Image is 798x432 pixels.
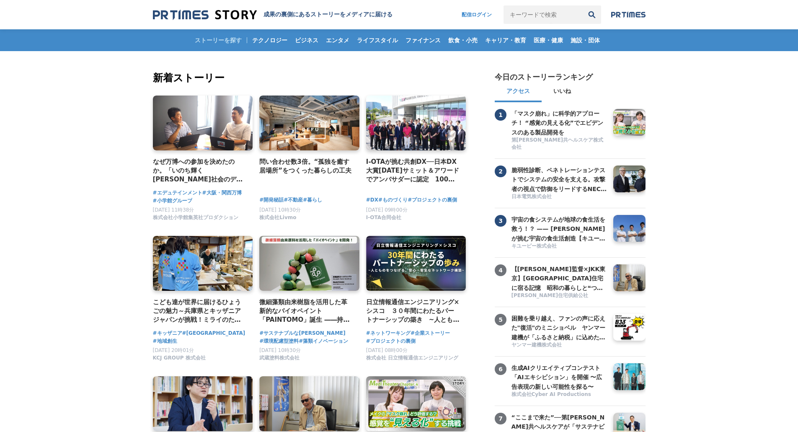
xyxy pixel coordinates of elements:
[182,329,245,337] a: #[GEOGRAPHIC_DATA]
[445,36,481,44] span: 飲食・小売
[259,214,296,221] span: 株式会社Livmo
[511,391,607,399] a: 株式会社Cyber AI Productions
[259,217,296,222] a: 株式会社Livmo
[259,207,301,213] span: [DATE] 10時30分
[482,29,529,51] a: キャリア・教育
[284,196,303,204] span: #不動産
[292,29,322,51] a: ビジネス
[366,357,458,363] a: 株式会社 日立情報通信エンジニアリング
[495,264,506,276] span: 4
[153,347,194,353] span: [DATE] 20時01分
[511,137,607,151] span: 第[PERSON_NAME]共ヘルスケア株式会社
[259,354,300,362] span: 武蔵塗料株式会社
[511,264,607,292] h3: 【[PERSON_NAME]監督×JKK東京】[GEOGRAPHIC_DATA]住宅に宿る記憶 昭和の暮らしと❝つながり❞が描く、これからの住まいのかたち
[511,341,562,349] span: ヤンマー建機株式会社
[153,357,206,363] a: KCJ GROUP 株式会社
[259,196,284,204] a: #開発秘話
[411,329,450,337] a: #企業ストーリー
[583,5,601,24] button: 検索
[408,196,457,204] a: #プロジェクトの裏側
[153,9,393,21] a: 成果の裏側にあるストーリーをメディアに届ける 成果の裏側にあるストーリーをメディアに届ける
[153,189,202,197] span: #エデュテインメント
[504,5,583,24] input: キーワードで検索
[495,215,506,227] span: 3
[511,243,607,251] a: キユーピー株式会社
[511,193,607,201] a: 日本電気株式会社
[366,207,408,213] span: [DATE] 09時00分
[292,36,322,44] span: ビジネス
[153,214,238,221] span: 株式会社小学館集英社プロダクション
[153,9,257,21] img: 成果の裏側にあるストーリーをメディアに届ける
[611,11,646,18] img: prtimes
[511,215,607,243] h3: 宇宙の食システムが地球の食生活を救う！？ —— [PERSON_NAME]が挑む宇宙の食生活創造【キユーピー ミライ研究員】
[511,314,607,342] h3: 困難を乗り越え、ファンの声に応えた"復活"のミニショベル ヤンマー建機が「ふるさと納税」に込めた、ものづくりへの誇りと地域への想い
[354,36,401,44] span: ライフスタイル
[153,337,177,345] a: #地域創生
[153,329,182,337] a: #キッザニア
[567,36,603,44] span: 施設・団体
[495,72,593,82] h2: 今日のストーリーランキング
[511,243,557,250] span: キユーピー株式会社
[202,189,242,197] a: #大阪・関西万博
[402,36,444,44] span: ファイナンス
[263,11,393,18] h1: 成果の裏側にあるストーリーをメディアに届ける
[511,166,607,192] a: 脆弱性診断、ペネトレーションテストでシステムの安全を支える。攻撃者の視点で防御をリードするNECの「リスクハンティングチーム」
[378,196,408,204] a: #ものづくり
[453,5,500,24] a: 配信ログイン
[299,337,348,345] a: #藻類イノベーション
[153,207,194,213] span: [DATE] 11時38分
[511,363,607,391] h3: 生成AIクリエイティブコンテスト「AIエキシビション」を開催 〜広告表現の新しい可能性を探る〜
[153,297,246,325] h4: こども達が世界に届けるひょうごの魅力～兵庫県とキッザニア ジャパンが挑戦！ミライのためにできること～
[511,391,591,398] span: 株式会社Cyber AI Productions
[153,197,192,205] a: #小学館グループ
[495,363,506,375] span: 6
[542,82,583,102] button: いいね
[445,29,481,51] a: 飲食・小売
[153,157,246,184] a: なぜ万博への参加を決めたのか。「いのち輝く[PERSON_NAME]社会のデザイン」の実現に向けて、エデュテインメントの可能性を追求するプロジェクト。
[495,166,506,177] span: 2
[323,29,353,51] a: エンタメ
[153,70,468,85] h2: 新着ストーリー
[567,29,603,51] a: 施設・団体
[259,297,353,325] a: 微細藻類由来樹脂を活用した革新的なバイオペイント「PAINTOMO」誕生 ――持続可能な[PERSON_NAME]を描く、武蔵塗料の挑戦
[402,29,444,51] a: ファイナンス
[495,109,506,121] span: 1
[495,82,542,102] button: アクセス
[511,215,607,242] a: 宇宙の食システムが地球の食生活を救う！？ —— [PERSON_NAME]が挑む宇宙の食生活創造【キユーピー ミライ研究員】
[511,193,552,200] span: 日本電気株式会社
[511,292,607,300] a: [PERSON_NAME]住宅供給公社
[530,36,566,44] span: 医療・健康
[259,347,301,353] span: [DATE] 10時30分
[511,137,607,152] a: 第[PERSON_NAME]共ヘルスケア株式会社
[511,314,607,341] a: 困難を乗り越え、ファンの声に応えた"復活"のミニショベル ヤンマー建機が「ふるさと納税」に込めた、ものづくりへの誇りと地域への想い
[366,217,401,222] a: I-OTA合同会社
[511,341,607,349] a: ヤンマー建機株式会社
[530,29,566,51] a: 医療・健康
[366,157,460,184] a: I-OTAが挑む共創DX──日本DX大賞[DATE]サミット＆アワードでアンバサダーに認定 100社連携で拓く“共感される製造業DX”の新たな地平
[303,196,322,204] a: #暮らし
[366,329,411,337] a: #ネットワーキング
[259,329,346,337] a: #サステナブルな[PERSON_NAME]
[153,217,238,222] a: 株式会社小学館集英社プロダクション
[511,363,607,390] a: 生成AIクリエイティブコンテスト「AIエキシビション」を開催 〜広告表現の新しい可能性を探る〜
[511,292,589,299] span: [PERSON_NAME]住宅供給公社
[249,36,291,44] span: テクノロジー
[366,297,460,325] a: 日立情報通信エンジニアリング×シスコ ３０年間にわたるパートナーシップの築き ~人とものをつなげる、安心・安全なネットワーク構築~
[366,196,378,204] a: #DX
[366,337,416,345] a: #プロジェクトの裏側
